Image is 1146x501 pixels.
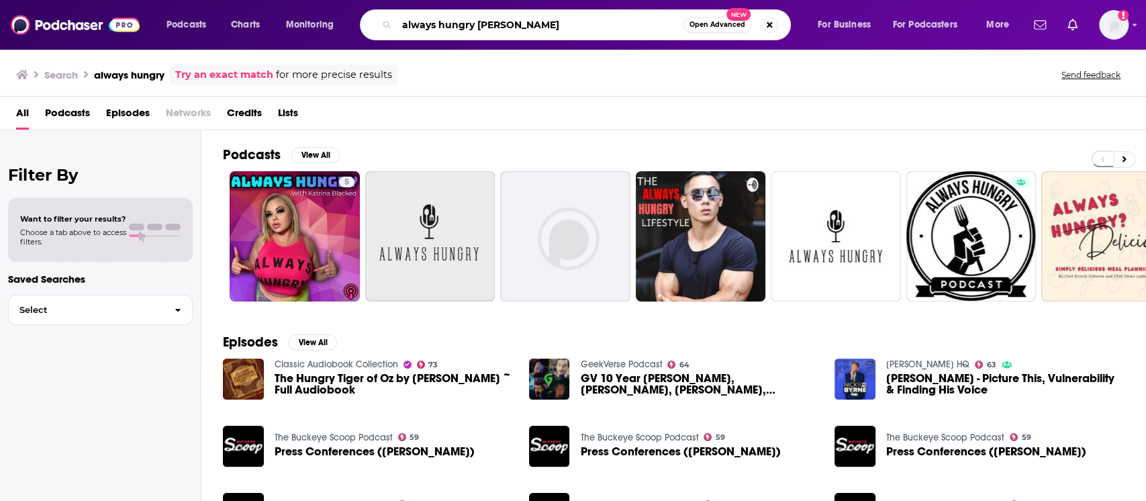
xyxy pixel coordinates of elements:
a: Show notifications dropdown [1029,13,1051,36]
a: Episodes [106,102,150,130]
img: Press Conferences (Carnell Tate) [529,426,570,467]
a: All [16,102,29,130]
h3: always hungry [94,69,164,81]
a: 73 [417,361,438,369]
span: GV 10 Year [PERSON_NAME], [PERSON_NAME], [PERSON_NAME], [PERSON_NAME] Interviews [580,373,818,396]
button: open menu [884,14,977,36]
a: 59 [1010,433,1031,441]
button: Select [8,295,193,325]
a: 5 [230,171,360,302]
img: Podchaser - Follow, Share and Rate Podcasts [11,12,140,38]
a: GV 10 Year Dylan, Kirklin, Taylor, Travis Interviews [580,373,818,396]
span: 59 [1022,435,1031,441]
span: 59 [410,435,419,441]
button: open menu [808,14,888,36]
span: For Podcasters [893,15,957,34]
p: Saved Searches [8,273,193,285]
h2: Episodes [223,334,278,351]
span: [PERSON_NAME] - Picture This, Vulnerability & Finding His Voice [886,373,1125,396]
span: Press Conferences ([PERSON_NAME]) [275,446,475,457]
button: Open AdvancedNew [683,17,751,33]
span: New [726,8,751,21]
span: Monitoring [286,15,334,34]
h2: Filter By [8,165,193,185]
a: Classic Audiobook Collection [275,359,398,370]
a: Credits [227,102,262,130]
span: 63 [987,362,996,368]
img: GV 10 Year Dylan, Kirklin, Taylor, Travis Interviews [529,359,570,400]
span: Press Conferences ([PERSON_NAME]) [580,446,780,457]
input: Search podcasts, credits, & more... [397,14,683,36]
a: Press Conferences (Cade Stover) [886,446,1086,457]
img: Press Conferences (Cade Stover) [834,426,875,467]
a: Charts [222,14,268,36]
span: Choose a tab above to access filters. [20,228,126,246]
span: 5 [344,176,349,189]
a: 59 [704,433,725,441]
svg: Add a profile image [1118,10,1129,21]
a: Press Conferences (Mylan Graham) [275,446,475,457]
button: open menu [157,14,224,36]
span: 64 [679,362,689,368]
button: View All [291,147,340,163]
a: Nicky Byrne HQ [886,359,969,370]
a: Ryan Hennessy - Picture This, Vulnerability & Finding His Voice [886,373,1125,396]
div: Search podcasts, credits, & more... [373,9,804,40]
a: GeekVerse Podcast [580,359,662,370]
a: The Buckeye Scoop Podcast [580,432,698,443]
span: Charts [231,15,260,34]
span: Logged in as mresewehr [1099,10,1129,40]
span: 73 [428,362,438,368]
img: Press Conferences (Mylan Graham) [223,426,264,467]
a: 64 [667,361,689,369]
button: Send feedback [1057,69,1125,81]
a: Lists [278,102,298,130]
span: For Business [818,15,871,34]
span: Select [9,306,164,314]
img: Ryan Hennessy - Picture This, Vulnerability & Finding His Voice [834,359,875,400]
span: More [986,15,1009,34]
span: The Hungry Tiger of Oz by [PERSON_NAME] ~ Full Audiobook [275,373,513,396]
span: Open Advanced [689,21,745,28]
span: Press Conferences ([PERSON_NAME]) [886,446,1086,457]
a: Podcasts [45,102,90,130]
h3: Search [44,69,78,81]
a: EpisodesView All [223,334,337,351]
button: View All [289,334,337,351]
span: Podcasts [166,15,206,34]
span: Networks [166,102,211,130]
a: The Buckeye Scoop Podcast [275,432,393,443]
span: 59 [716,435,725,441]
a: 59 [398,433,420,441]
a: 5 [339,177,354,187]
button: Show profile menu [1099,10,1129,40]
a: Show notifications dropdown [1062,13,1083,36]
a: Try an exact match [175,67,273,83]
a: PodcastsView All [223,146,340,163]
img: User Profile [1099,10,1129,40]
a: 63 [975,361,996,369]
button: open menu [277,14,351,36]
a: The Buckeye Scoop Podcast [886,432,1004,443]
a: Press Conferences (Carnell Tate) [580,446,780,457]
h2: Podcasts [223,146,281,163]
img: The Hungry Tiger of Oz by Ruth Plumly Thompson ~ Full Audiobook [223,359,264,400]
span: Want to filter your results? [20,214,126,224]
button: open menu [977,14,1026,36]
span: for more precise results [276,67,392,83]
a: The Hungry Tiger of Oz by Ruth Plumly Thompson ~ Full Audiobook [275,373,513,396]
